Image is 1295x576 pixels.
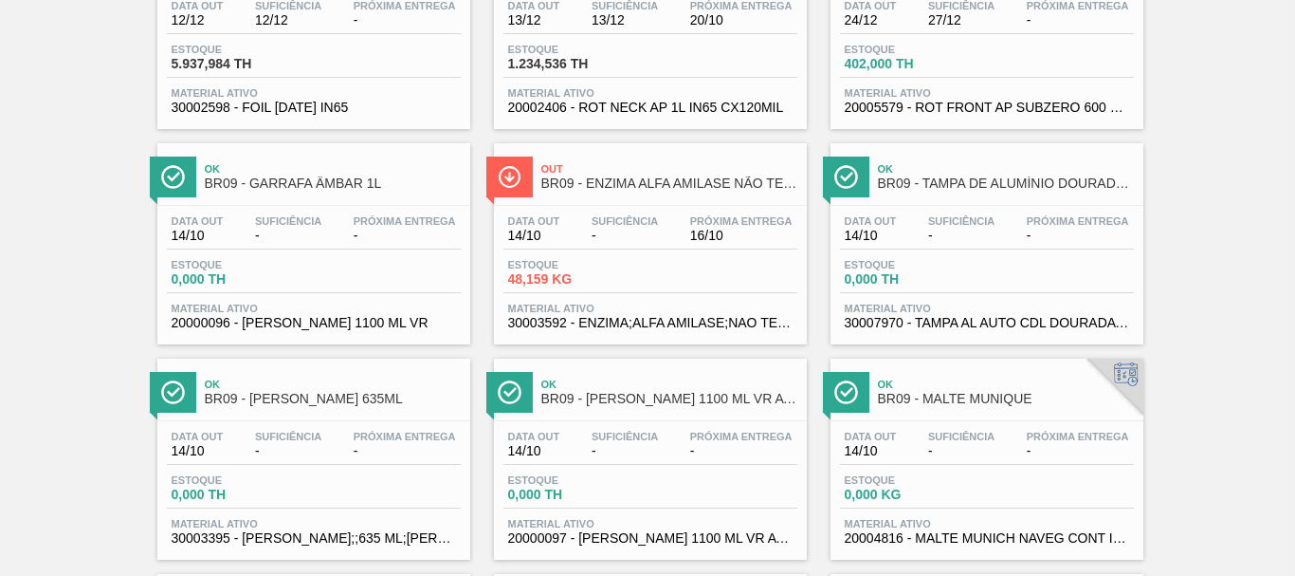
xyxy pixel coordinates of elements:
span: Próxima Entrega [690,431,793,442]
span: Suficiência [928,215,994,227]
a: ÍconeOkBR09 - TAMPA DE ALUMÍNIO DOURADA CANPACK CDLData out14/10Suficiência-Próxima Entrega-Estoq... [816,129,1153,344]
span: 13/12 [508,13,560,28]
span: BR09 - GARRAFA ÂMBAR 1L [205,177,461,191]
img: Ícone [498,381,521,404]
span: 24/12 [845,13,897,28]
span: - [1027,13,1129,28]
span: - [928,444,994,458]
span: 20002406 - ROT NECK AP 1L IN65 CX120MIL [508,101,793,115]
span: 20/10 [690,13,793,28]
span: Ok [205,163,461,175]
span: Estoque [508,44,641,55]
span: Data out [508,431,560,442]
span: Estoque [172,259,304,270]
span: Suficiência [592,215,658,227]
span: 14/10 [508,444,560,458]
img: Ícone [834,165,858,189]
span: 402,000 TH [845,57,977,71]
span: - [592,229,658,243]
span: Material ativo [845,518,1129,530]
img: Ícone [834,381,858,404]
span: 5.937,984 TH [172,57,304,71]
span: 12/12 [172,13,224,28]
span: Material ativo [845,303,1129,314]
span: Ok [878,379,1134,390]
a: ÍconeOkBR09 - GARRAFA ÂMBAR 1LData out14/10Suficiência-Próxima Entrega-Estoque0,000 THMaterial at... [143,129,480,344]
span: 14/10 [172,444,224,458]
span: Suficiência [928,431,994,442]
span: 30002598 - FOIL BC 600 IN65 [172,101,456,115]
span: BR09 - MALTE MUNIQUE [878,392,1134,406]
span: 20004816 - MALTE MUNICH NAVEG CONT IMPORT SUP 40% [845,531,1129,546]
span: - [255,444,321,458]
span: 20005579 - ROT FRONT AP SUBZERO 600 429 CX48MIL [845,101,1129,115]
a: ÍconeOkBR09 - MALTE MUNIQUEData out14/10Suficiência-Próxima Entrega-Estoque0,000 KGMaterial ativo... [816,344,1153,560]
span: Data out [845,431,897,442]
span: Próxima Entrega [354,215,456,227]
span: 0,000 TH [845,272,977,287]
span: Material ativo [508,87,793,99]
img: Ícone [161,381,185,404]
span: Suficiência [255,215,321,227]
span: - [255,229,321,243]
span: 1.234,536 TH [508,57,641,71]
a: ÍconeOkBR09 - [PERSON_NAME] 635MLData out14/10Suficiência-Próxima Entrega-Estoque0,000 THMaterial... [143,344,480,560]
span: Data out [845,215,897,227]
span: Próxima Entrega [690,215,793,227]
span: Estoque [508,474,641,486]
img: Ícone [161,165,185,189]
span: 30007970 - TAMPA AL AUTO CDL DOURADA CANPACK [845,316,1129,330]
span: BR09 - GARRAFA AMBAR 635ML [205,392,461,406]
span: BR09 - GARRAFA AMBAR 1100 ML VR ATG [541,392,797,406]
span: Data out [172,215,224,227]
span: 30003592 - ENZIMA;ALFA AMILASE;NAO TERMOESTAVEL BAN [508,316,793,330]
span: Material ativo [508,518,793,530]
a: ÍconeOkBR09 - [PERSON_NAME] 1100 ML VR ATGData out14/10Suficiência-Próxima Entrega-Estoque0,000 T... [480,344,816,560]
span: 0,000 KG [845,488,977,502]
span: Estoque [172,44,304,55]
span: Suficiência [592,431,658,442]
span: - [354,229,456,243]
span: 48,159 KG [508,272,641,287]
span: 14/10 [845,444,897,458]
span: BR09 - ENZIMA ALFA AMILASE NÃO TERMOESTAVEL [541,177,797,191]
span: Próxima Entrega [1027,215,1129,227]
span: 0,000 TH [172,272,304,287]
span: Ok [205,379,461,390]
span: Estoque [845,44,977,55]
span: 27/12 [928,13,994,28]
span: - [354,444,456,458]
span: - [1027,229,1129,243]
span: Material ativo [845,87,1129,99]
span: BR09 - TAMPA DE ALUMÍNIO DOURADA CANPACK CDL [878,177,1134,191]
span: Material ativo [508,303,793,314]
span: - [592,444,658,458]
span: 12/12 [255,13,321,28]
span: Estoque [845,259,977,270]
span: - [690,444,793,458]
img: Ícone [498,165,521,189]
span: Suficiência [255,431,321,442]
span: 0,000 TH [508,488,641,502]
span: - [354,13,456,28]
span: Ok [878,163,1134,175]
span: 14/10 [172,229,224,243]
span: Estoque [172,474,304,486]
span: 14/10 [508,229,560,243]
span: - [928,229,994,243]
span: Estoque [845,474,977,486]
span: 14/10 [845,229,897,243]
span: 20000097 - GARRAFA AMBAR 1100 ML VR ATG [508,531,793,546]
span: Próxima Entrega [1027,431,1129,442]
span: 20000096 - GARRAFA AMBAR 1100 ML VR [172,316,456,330]
span: 0,000 TH [172,488,304,502]
span: 16/10 [690,229,793,243]
span: - [1027,444,1129,458]
a: ÍconeOutBR09 - ENZIMA ALFA AMILASE NÃO TERMOESTAVELData out14/10Suficiência-Próxima Entrega16/10E... [480,129,816,344]
span: Material ativo [172,87,456,99]
span: Material ativo [172,518,456,530]
span: Material ativo [172,303,456,314]
span: Estoque [508,259,641,270]
span: Data out [172,431,224,442]
span: Data out [508,215,560,227]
